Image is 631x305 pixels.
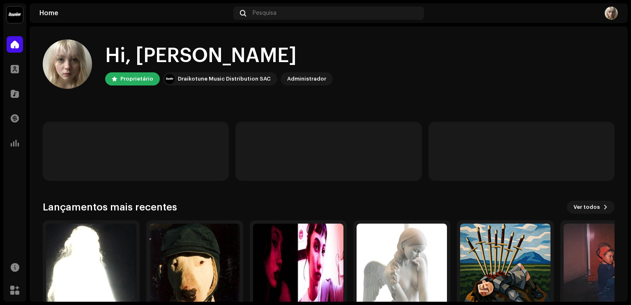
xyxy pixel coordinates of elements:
button: Ver todos [567,201,615,214]
h3: Lançamentos mais recentes [43,201,177,214]
img: 100156f4-6f17-4b07-b56a-2625ee4b8b05 [43,39,92,89]
span: Ver todos [573,199,600,215]
div: Hi, [PERSON_NAME] [105,43,333,69]
div: Draikotune Music Distribution SAC [178,74,271,84]
div: Home [39,10,230,16]
img: 10370c6a-d0e2-4592-b8a2-38f444b0ca44 [165,74,175,84]
span: Pesquisa [253,10,276,16]
img: 10370c6a-d0e2-4592-b8a2-38f444b0ca44 [7,7,23,23]
div: Proprietário [120,74,153,84]
div: Administrador [287,74,326,84]
img: 100156f4-6f17-4b07-b56a-2625ee4b8b05 [605,7,618,20]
